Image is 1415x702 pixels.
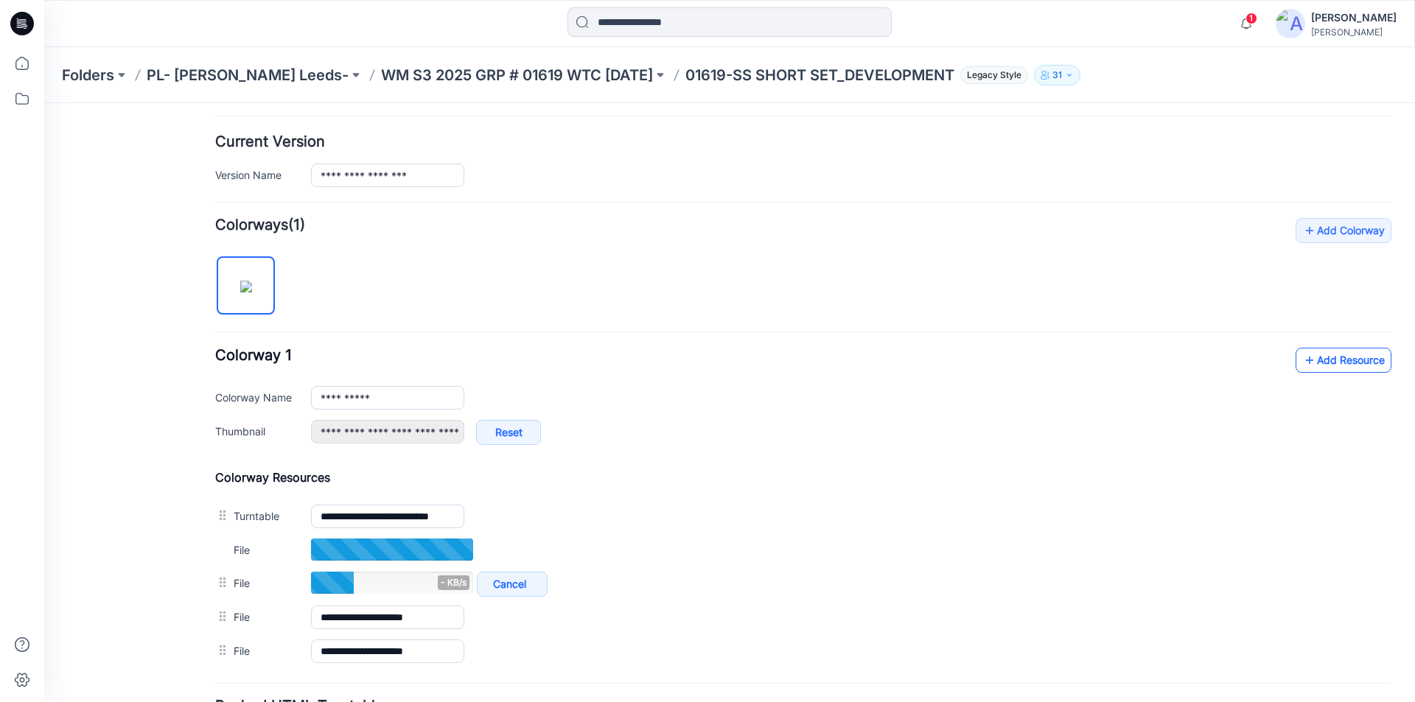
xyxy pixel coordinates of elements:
[244,113,261,130] span: (1)
[1245,13,1257,24] span: 1
[1251,115,1347,140] a: Add Colorway
[432,317,497,342] a: Reset
[685,65,954,85] p: 01619-SS SHORT SET_DEVELOPMENT
[171,320,252,336] label: Thumbnail
[189,471,252,488] label: File
[171,113,244,130] strong: Colorways
[189,539,252,555] label: File
[44,103,1415,702] iframe: edit-style
[171,286,252,302] label: Colorway Name
[394,472,425,487] span: - KB/s
[954,65,1028,85] button: Legacy Style
[1276,9,1305,38] img: avatar
[196,178,208,189] img: eyJhbGciOiJIUzI1NiIsImtpZCI6IjAiLCJzbHQiOiJzZXMiLCJ0eXAiOiJKV1QifQ.eyJkYXRhIjp7InR5cGUiOiJzdG9yYW...
[171,367,1347,382] h4: Colorway Resources
[189,505,252,522] label: File
[433,468,503,494] a: Cancel
[189,438,252,454] label: File
[147,65,349,85] a: PL- [PERSON_NAME] Leeds-
[1034,65,1080,85] button: 31
[1311,9,1397,27] div: [PERSON_NAME]
[189,404,252,421] label: Turntable
[1251,245,1347,270] a: Add Resource
[960,66,1028,84] span: Legacy Style
[1052,67,1062,83] p: 31
[1311,27,1397,38] div: [PERSON_NAME]
[381,65,653,85] a: WM S3 2025 GRP # 01619 WTC [DATE]
[62,65,114,85] a: Folders
[171,596,1347,610] h4: Packed HTML Turntable
[171,243,248,261] span: Colorway 1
